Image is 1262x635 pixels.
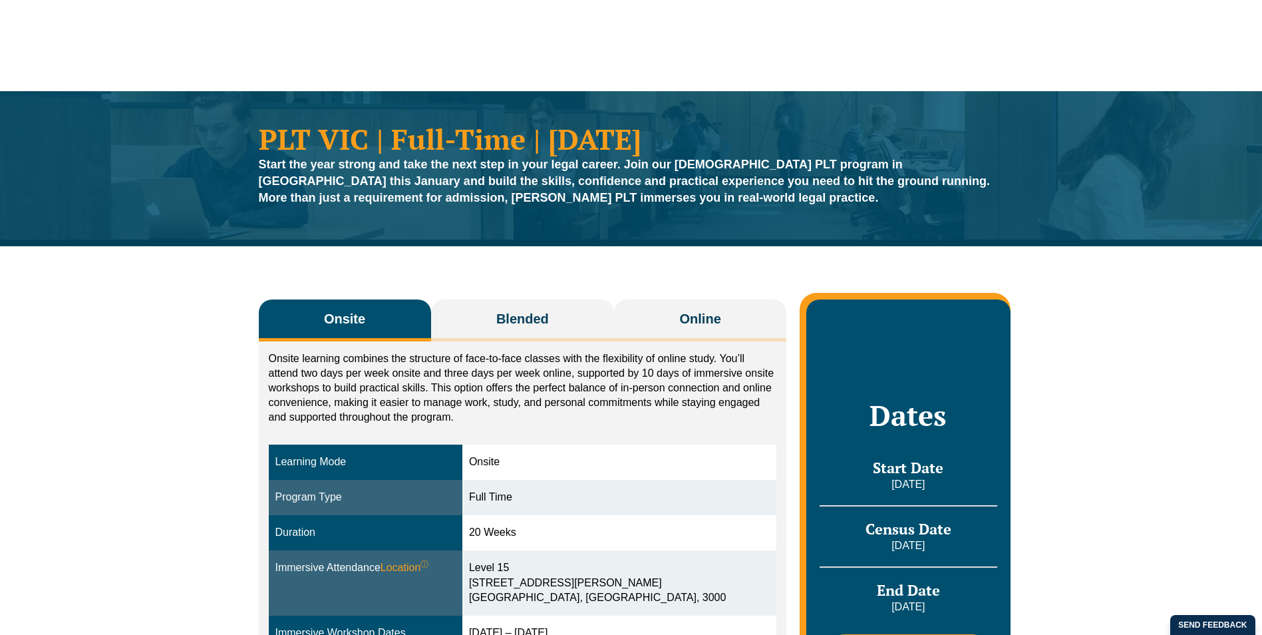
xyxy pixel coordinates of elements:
[820,538,997,553] p: [DATE]
[469,490,770,505] div: Full Time
[275,525,456,540] div: Duration
[820,477,997,492] p: [DATE]
[820,600,997,614] p: [DATE]
[469,525,770,540] div: 20 Weeks
[275,455,456,470] div: Learning Mode
[873,458,943,477] span: Start Date
[469,455,770,470] div: Onsite
[259,158,991,204] strong: Start the year strong and take the next step in your legal career. Join our [DEMOGRAPHIC_DATA] PL...
[469,560,770,606] div: Level 15 [STREET_ADDRESS][PERSON_NAME] [GEOGRAPHIC_DATA], [GEOGRAPHIC_DATA], 3000
[420,560,428,569] sup: ⓘ
[324,310,365,328] span: Onsite
[259,124,1004,153] h1: PLT VIC | Full-Time | [DATE]
[275,560,456,576] div: Immersive Attendance
[275,490,456,505] div: Program Type
[680,310,721,328] span: Online
[820,399,997,432] h2: Dates
[269,351,777,425] p: Onsite learning combines the structure of face-to-face classes with the flexibility of online stu...
[877,580,940,600] span: End Date
[496,310,549,328] span: Blended
[381,560,429,576] span: Location
[866,519,951,538] span: Census Date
